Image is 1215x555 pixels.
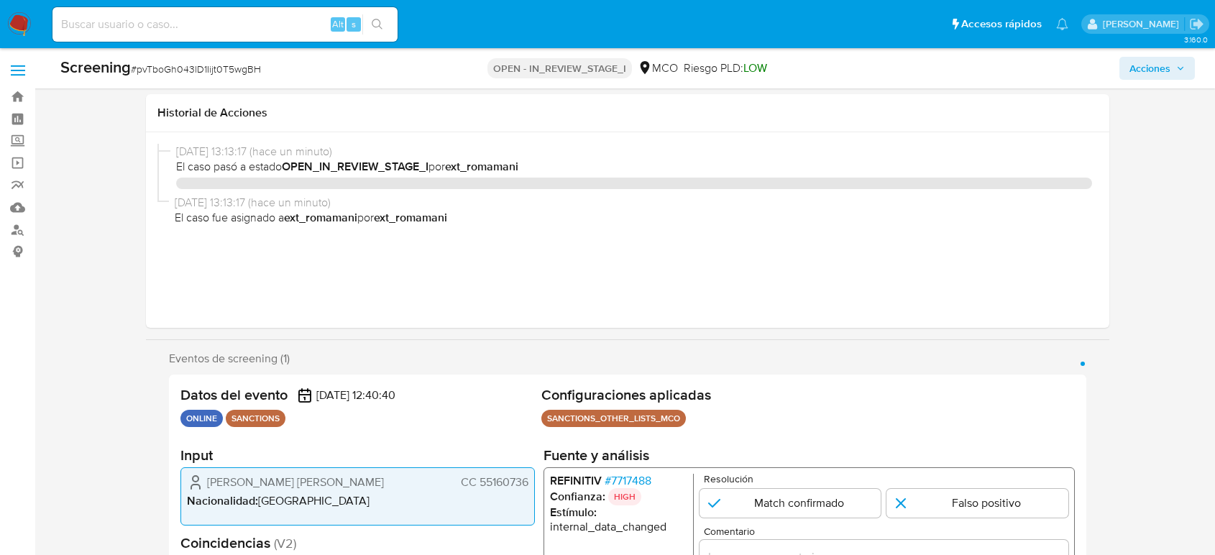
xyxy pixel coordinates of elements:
span: s [352,17,356,31]
span: Acciones [1129,57,1170,80]
a: Salir [1189,17,1204,32]
span: Riesgo PLD: [684,60,767,76]
p: ext_romamani@mercadolibre.com [1103,17,1184,31]
p: OPEN - IN_REVIEW_STAGE_I [487,58,632,78]
button: Acciones [1119,57,1195,80]
a: Notificaciones [1056,18,1068,30]
span: # pvTboGh043lD1Iijt0T5wgBH [131,62,261,76]
div: MCO [638,60,678,76]
b: Screening [60,55,131,78]
button: search-icon [362,14,392,35]
span: Accesos rápidos [961,17,1042,32]
span: Alt [332,17,344,31]
span: LOW [743,60,767,76]
input: Buscar usuario o caso... [52,15,398,34]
